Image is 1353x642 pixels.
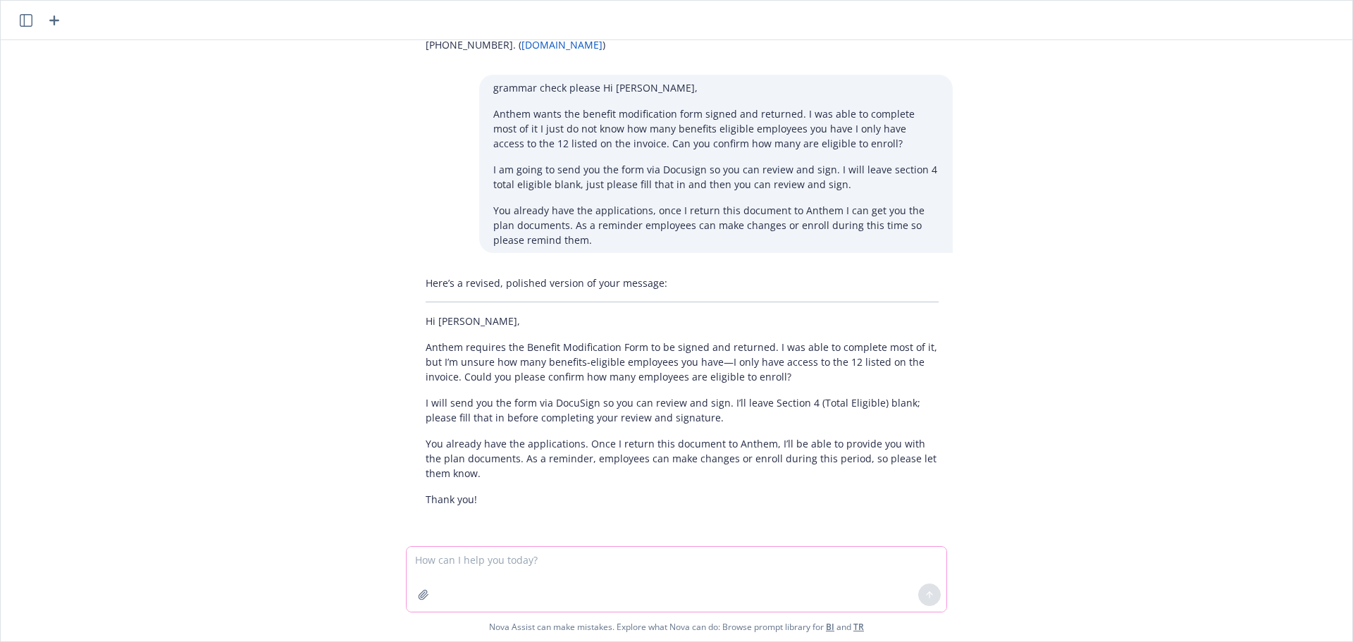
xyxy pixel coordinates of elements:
[826,621,834,633] a: BI
[426,436,939,481] p: You already have the applications. Once I return this document to Anthem, I’ll be able to provide...
[426,314,939,328] p: Hi [PERSON_NAME],
[521,38,603,51] a: [DOMAIN_NAME]
[426,340,939,384] p: Anthem requires the Benefit Modification Form to be signed and returned. I was able to complete m...
[426,492,939,507] p: Thank you!
[489,612,864,641] span: Nova Assist can make mistakes. Explore what Nova can do: Browse prompt library for and
[493,203,939,247] p: You already have the applications, once I return this document to Anthem I can get you the plan d...
[493,80,939,95] p: grammar check please Hi [PERSON_NAME],
[493,162,939,192] p: I am going to send you the form via Docusign so you can review and sign. I will leave section 4 t...
[426,395,939,425] p: I will send you the form via DocuSign so you can review and sign. I’ll leave Section 4 (Total Eli...
[426,276,939,290] p: Here’s a revised, polished version of your message:
[493,106,939,151] p: Anthem wants the benefit modification form signed and returned. I was able to complete most of it...
[853,621,864,633] a: TR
